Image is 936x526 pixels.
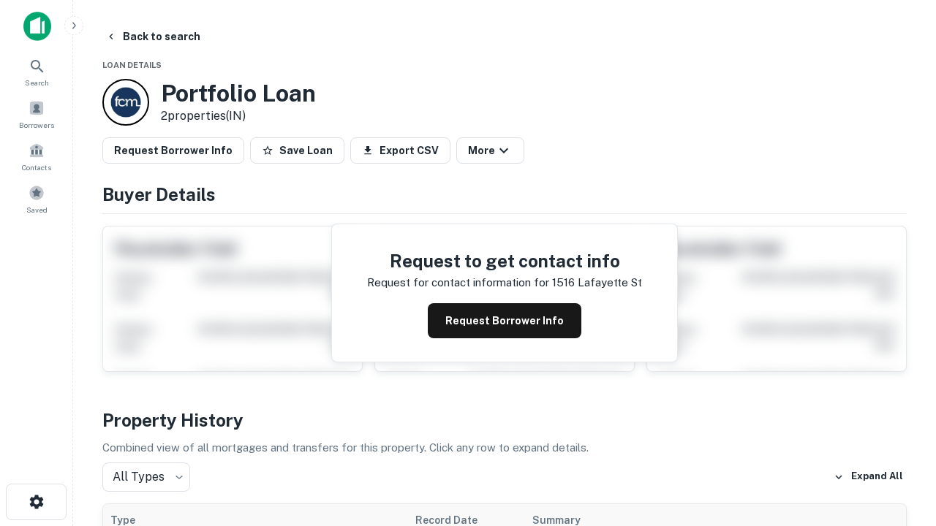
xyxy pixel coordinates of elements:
img: capitalize-icon.png [23,12,51,41]
button: Back to search [99,23,206,50]
p: 1516 lafayette st [552,274,642,291]
div: All Types [102,462,190,492]
span: Loan Details [102,61,162,69]
button: Save Loan [250,137,344,164]
a: Saved [4,179,69,218]
p: Combined view of all mortgages and transfers for this property. Click any row to expand details. [102,439,907,457]
h4: Buyer Details [102,181,907,207]
p: 2 properties (IN) [161,107,316,125]
iframe: Chat Widget [863,409,936,479]
button: Request Borrower Info [102,137,244,164]
span: Contacts [22,161,51,173]
span: Saved [26,204,48,216]
button: Expand All [830,466,907,488]
h3: Portfolio Loan [161,80,316,107]
p: Request for contact information for [367,274,549,291]
h4: Request to get contact info [367,248,642,274]
a: Search [4,52,69,91]
span: Borrowers [19,119,54,131]
button: Export CSV [350,137,450,164]
button: Request Borrower Info [428,303,581,338]
a: Borrowers [4,94,69,134]
button: More [456,137,524,164]
a: Contacts [4,137,69,176]
span: Search [25,77,49,88]
h4: Property History [102,407,907,433]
